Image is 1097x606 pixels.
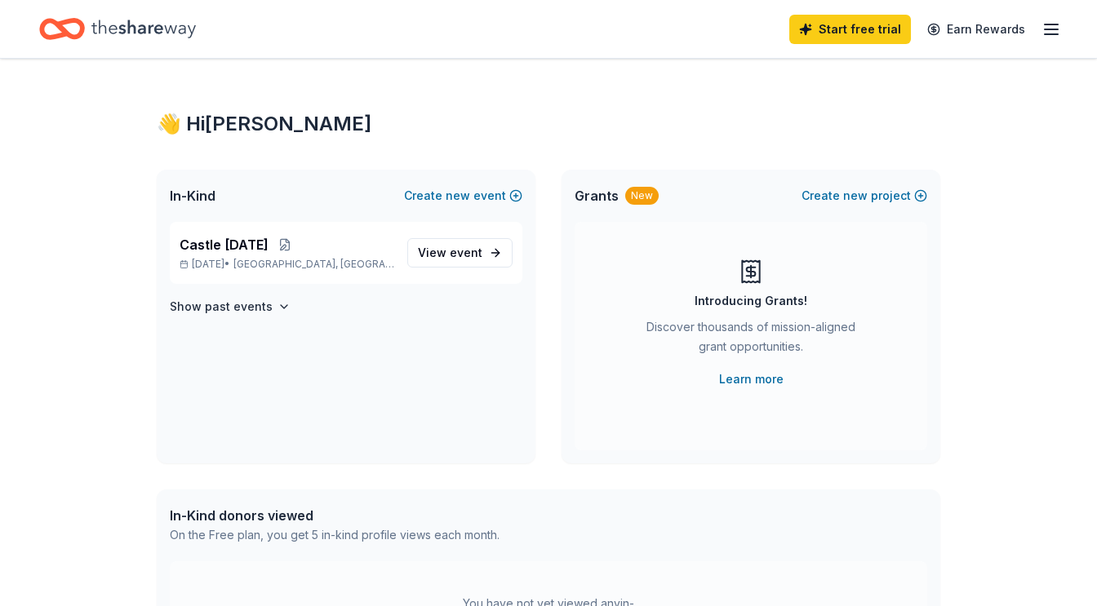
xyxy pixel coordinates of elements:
span: Castle [DATE] [180,235,269,254]
span: [GEOGRAPHIC_DATA], [GEOGRAPHIC_DATA] [233,258,394,271]
div: New [625,187,659,205]
button: Show past events [170,297,291,316]
button: Createnewevent [404,186,522,206]
span: In-Kind [170,186,215,206]
div: In-Kind donors viewed [170,506,500,525]
div: Introducing Grants! [695,291,807,311]
a: Start free trial [789,15,911,44]
span: new [843,186,868,206]
span: View [418,243,482,263]
div: Discover thousands of mission-aligned grant opportunities. [640,317,862,363]
a: Learn more [719,369,784,389]
span: new [446,186,470,206]
a: Earn Rewards [917,15,1035,44]
a: Home [39,10,196,48]
div: 👋 Hi [PERSON_NAME] [157,111,940,137]
a: View event [407,238,513,268]
p: [DATE] • [180,258,394,271]
div: On the Free plan, you get 5 in-kind profile views each month. [170,525,500,545]
span: event [450,245,482,259]
button: Createnewproject [802,186,927,206]
span: Grants [575,186,619,206]
h4: Show past events [170,297,273,316]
